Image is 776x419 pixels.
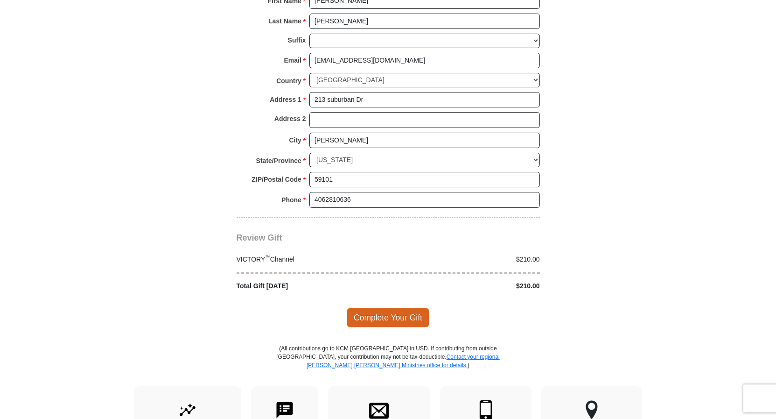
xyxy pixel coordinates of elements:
strong: Address 1 [270,93,301,106]
div: VICTORY Channel [231,255,388,264]
div: $210.00 [388,255,545,264]
strong: State/Province [256,154,301,167]
span: Review Gift [237,233,282,242]
strong: Country [276,74,301,87]
strong: Email [284,54,301,67]
span: Complete Your Gift [347,308,429,327]
sup: ™ [265,254,270,260]
strong: ZIP/Postal Code [252,173,301,186]
strong: Address 2 [274,112,306,125]
strong: City [289,134,301,147]
div: $210.00 [388,281,545,291]
strong: Suffix [288,34,306,47]
strong: Last Name [268,14,301,28]
strong: Phone [281,193,301,206]
a: Contact your regional [PERSON_NAME] [PERSON_NAME] Ministries office for details. [307,354,500,369]
div: Total Gift [DATE] [231,281,388,291]
p: (All contributions go to KCM [GEOGRAPHIC_DATA] in USD. If contributing from outside [GEOGRAPHIC_D... [276,344,500,386]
